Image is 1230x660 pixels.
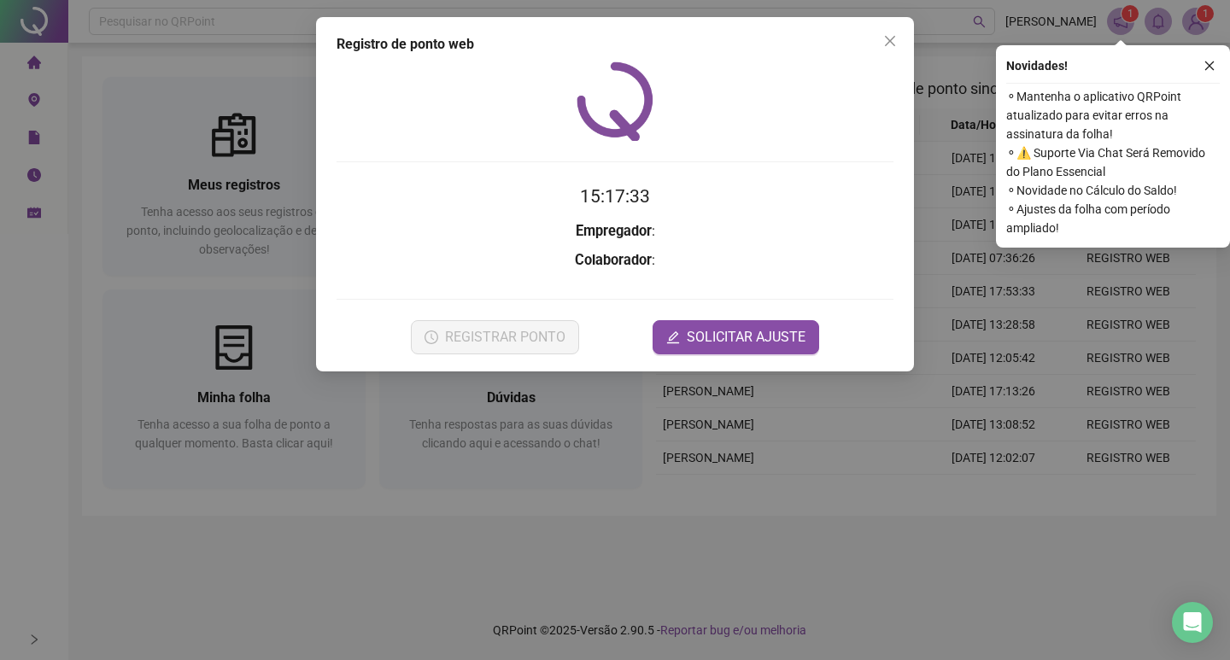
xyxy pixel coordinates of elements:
[580,186,650,207] time: 15:17:33
[653,320,819,354] button: editSOLICITAR AJUSTE
[1006,181,1220,200] span: ⚬ Novidade no Cálculo do Saldo!
[411,320,579,354] button: REGISTRAR PONTO
[575,252,652,268] strong: Colaborador
[337,34,893,55] div: Registro de ponto web
[1172,602,1213,643] div: Open Intercom Messenger
[337,220,893,242] h3: :
[1006,87,1220,143] span: ⚬ Mantenha o aplicativo QRPoint atualizado para evitar erros na assinatura da folha!
[1006,200,1220,237] span: ⚬ Ajustes da folha com período ampliado!
[666,330,680,344] span: edit
[883,34,897,48] span: close
[576,223,652,239] strong: Empregador
[577,61,653,141] img: QRPoint
[1006,56,1068,75] span: Novidades !
[876,27,904,55] button: Close
[687,327,805,348] span: SOLICITAR AJUSTE
[1204,60,1215,72] span: close
[337,249,893,272] h3: :
[1006,143,1220,181] span: ⚬ ⚠️ Suporte Via Chat Será Removido do Plano Essencial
